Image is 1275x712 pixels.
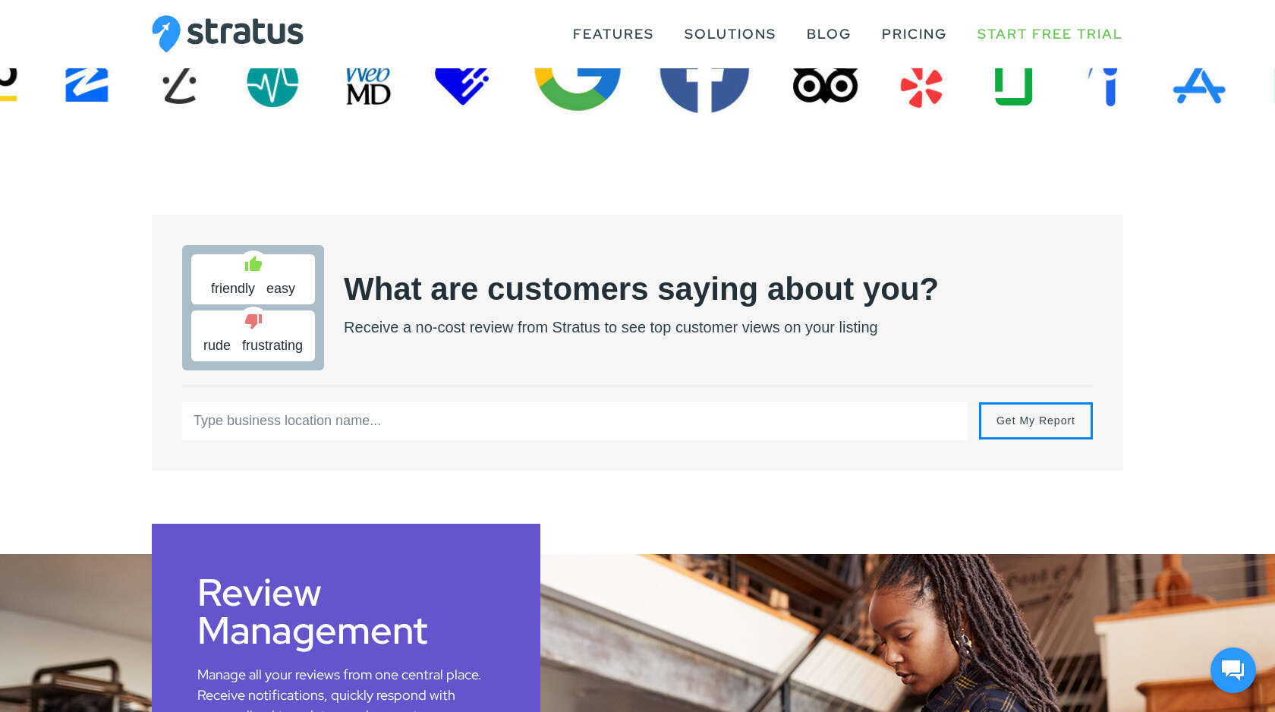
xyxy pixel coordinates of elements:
[1207,644,1260,697] iframe: HelpCrunch
[996,414,1075,429] span: Get My Report
[882,20,947,49] a: Pricing
[344,270,939,308] h2: What are customers saying about you?
[977,20,1123,49] a: Start Free Trial
[182,402,968,440] input: Type business location name...
[152,15,304,53] img: Stratus
[685,20,776,49] a: Solutions
[979,402,1093,440] button: Get My Report
[344,317,939,338] p: Receive a no-cost review from Stratus to see top customer views on your listing
[573,20,654,49] a: Features
[197,573,495,649] h2: Review Management
[807,20,852,49] a: Blog
[211,279,295,298] span: friendly easy
[203,336,303,355] span: rude frustrating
